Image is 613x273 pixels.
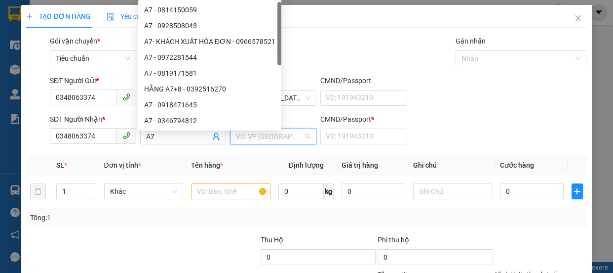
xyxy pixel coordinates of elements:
div: b5 [8,31,109,43]
span: plus [572,187,582,195]
div: CMND/Passport [320,75,407,86]
div: A7 - 0346794812 [138,113,281,129]
span: phone [122,93,130,101]
div: Tổng: 1 [30,212,237,223]
div: SĐT Người Nhận [50,114,136,125]
span: user-add [212,133,220,140]
div: CMND/Passport [320,114,407,125]
div: A7 - 0814150059 [138,2,281,18]
div: A7 - 0918471645 [138,97,281,113]
div: [GEOGRAPHIC_DATA] [8,8,109,31]
th: Ghi chú [409,156,497,175]
div: A7 - 0819171581 [144,68,275,79]
span: SL [56,161,64,169]
div: A7 - 0928508043 [138,18,281,34]
div: Phí thu hộ [378,234,493,249]
div: SĐT Người Gửi [50,75,136,86]
button: delete [30,183,46,199]
label: Gán nhãn [456,37,486,45]
span: Gửi: [8,8,24,19]
button: Close [564,5,592,33]
div: A7 - 0814150059 [144,4,275,15]
img: icon [107,13,115,21]
div: B5 [115,32,185,44]
button: plus [572,183,583,199]
div: A7 - 0972281544 [138,49,281,65]
span: plus [26,13,33,20]
span: Yêu cầu xuất hóa đơn điện tử [107,12,211,20]
div: A7 - 0972281544 [144,52,275,63]
div: A7 - 0918471645 [144,99,275,110]
div: 0964562045 [8,43,109,56]
span: Tên hàng [191,161,223,169]
input: VD: Bàn, Ghế [191,183,270,199]
span: Gói vận chuyển [50,37,100,45]
span: Tiêu chuẩn [56,51,130,66]
div: HẰNG A7+8 - 0392516270 [138,81,281,97]
span: Giá trị hàng [342,161,378,169]
span: Định lượng [288,161,323,169]
div: A7 - 0928508043 [144,20,275,31]
span: phone [122,132,130,139]
span: Nhận: [115,9,139,20]
div: Quy Nhơn [115,8,185,32]
span: TẠO ĐƠN HÀNG [26,12,90,20]
div: A7- KHÁCH XUẤT HÓA ĐƠN - 0966578521 [138,34,281,49]
div: A7 - 0819171581 [138,65,281,81]
div: A7 - 0346794812 [144,115,275,126]
input: 0 [342,183,405,199]
div: HẰNG A7+8 - 0392516270 [144,84,275,94]
span: Thu Hộ [261,236,283,244]
span: Đơn vị tính [104,161,141,169]
span: close [574,14,582,22]
span: kg [324,183,334,199]
div: 0964562045 [115,44,185,58]
div: A [115,58,185,70]
input: Ghi Chú [413,183,493,199]
div: A7- KHÁCH XUẤT HÓA ĐƠN - 0966578521 [144,36,275,47]
span: Cước hàng [500,161,534,169]
span: Khác [110,184,178,199]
